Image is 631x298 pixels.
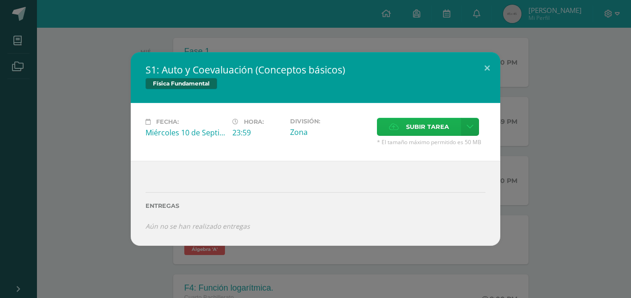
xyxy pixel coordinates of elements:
[474,52,500,84] button: Close (Esc)
[146,222,250,231] i: Aún no se han realizado entregas
[146,78,217,89] span: Física Fundamental
[290,118,370,125] label: División:
[146,128,225,138] div: Miércoles 10 de Septiembre
[406,118,449,135] span: Subir tarea
[232,128,283,138] div: 23:59
[156,118,179,125] span: Fecha:
[146,202,485,209] label: Entregas
[146,63,485,76] h2: S1: Auto y Coevaluación (Conceptos básicos)
[244,118,264,125] span: Hora:
[377,138,485,146] span: * El tamaño máximo permitido es 50 MB
[290,127,370,137] div: Zona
